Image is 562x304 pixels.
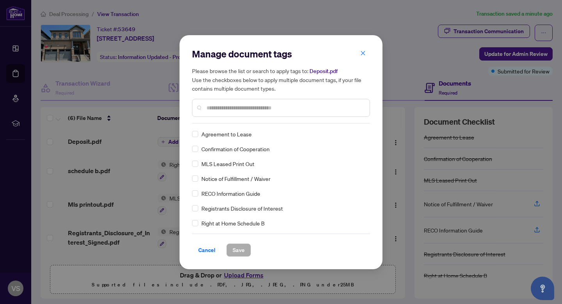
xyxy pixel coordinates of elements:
span: close [360,50,366,56]
span: Deposit.pdf [309,68,338,75]
span: Registrants Disclosure of Interest [201,204,283,213]
span: MLS Leased Print Out [201,159,254,168]
span: Agreement to Lease [201,130,252,138]
button: Save [226,243,251,257]
button: Cancel [192,243,222,257]
span: Confirmation of Cooperation [201,145,270,153]
button: Open asap [531,277,554,300]
span: Cancel [198,244,215,256]
span: RECO Information Guide [201,189,260,198]
span: Right at Home Schedule B [201,219,265,227]
span: Notice of Fulfillment / Waiver [201,174,270,183]
h5: Please browse the list or search to apply tags to: Use the checkboxes below to apply multiple doc... [192,66,370,93]
h2: Manage document tags [192,48,370,60]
